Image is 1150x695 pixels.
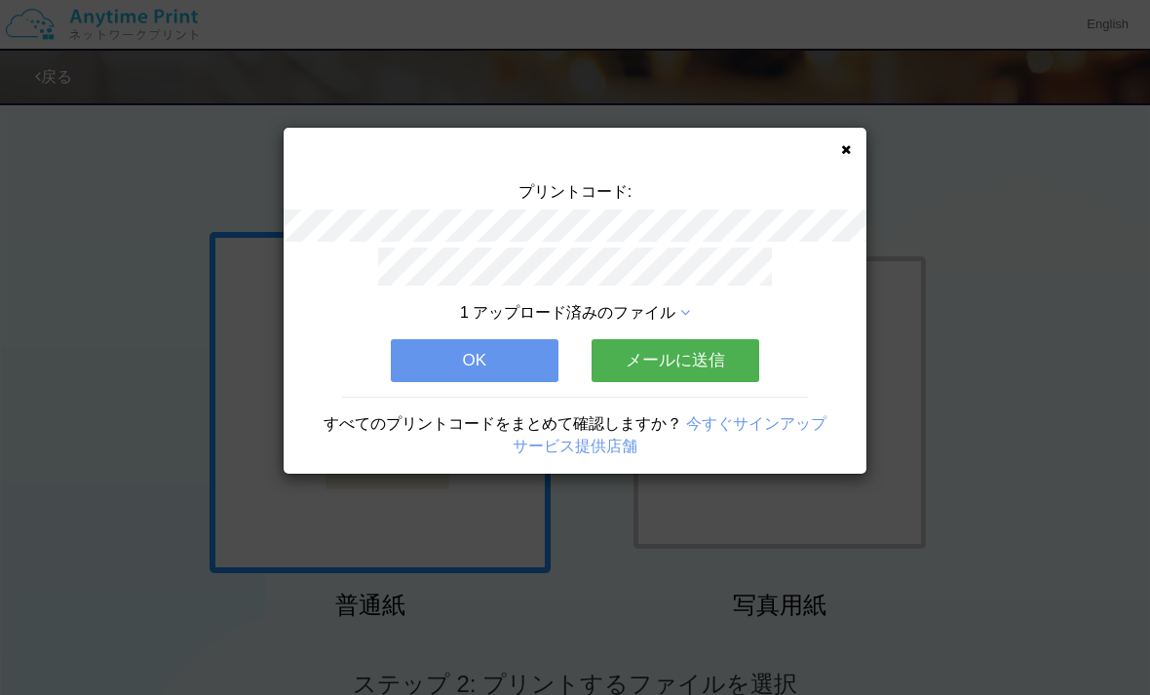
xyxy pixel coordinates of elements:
[518,183,632,200] span: プリントコード:
[391,339,558,382] button: OK
[686,415,826,432] a: 今すぐサインアップ
[513,438,637,454] a: サービス提供店舗
[460,304,675,321] span: 1 アップロード済みのファイル
[592,339,759,382] button: メールに送信
[324,415,682,432] span: すべてのプリントコードをまとめて確認しますか？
